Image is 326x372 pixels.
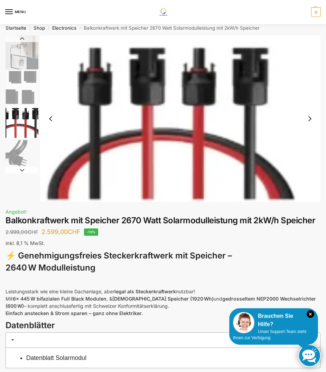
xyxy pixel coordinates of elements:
[302,111,317,126] button: Next slide
[155,8,171,16] img: Solaranlagen, Speicheranlagen und Energiesparprodukte
[6,25,26,31] a: Startseite
[4,139,38,174] li: 4 / 4
[6,209,27,215] span: Angebot!
[6,106,38,138] img: Anschlusskabel_MC4
[52,25,76,31] a: Electronics
[40,36,320,202] li: 3 / 4
[6,71,38,104] img: 6 Module bificiaL
[311,7,321,17] span: 0
[6,240,45,246] span: inkl. 8,1 % MwSt.
[6,140,38,173] img: Anschlusskabel-3meter_schweizer-stecker
[233,312,254,333] img: Customer service
[84,228,98,236] span: -13%
[309,7,321,17] a: 0
[309,7,321,17] nav: Cart contents
[26,354,86,361] a: Datenblatt Solarmodul
[68,228,81,235] span: CHF
[44,111,58,126] button: Previous slide
[6,250,320,274] h3: ⚡ Genehmigungsfreies Steckerkraftwerk mit Speicher – 2640 W Modulleistung
[4,70,38,105] li: 2 / 4
[6,288,320,317] p: Leistungsstark wie eine kleine Dachanlage, aber nutzbar! Mit , & und – komplett anschlussfertig m...
[6,229,38,235] bdi: 2.999,00
[40,36,320,202] img: Anschlusskabel_MC4
[112,296,214,302] strong: [DEMOGRAPHIC_DATA] Speicher (1920 Wh)
[6,216,320,226] h1: Balkonkraftwerk mit Speicher 2670 Watt Solarmodulleistung mit 2kW/h Speicher
[76,26,84,31] span: /
[233,312,314,329] div: Brauchen Sie Hilfe?
[6,310,143,316] strong: Einfach anstecken & Strom sparen – ganz ohne Elektriker.
[6,36,38,69] img: Zendure-solar-flow-Batteriespeicher für Balkonkraftwerke
[307,310,314,318] i: Schließen
[233,329,306,340] span: Unser Support-Team steht Ihnen zur Verfügung
[28,229,38,235] span: CHF
[6,320,320,332] h3: Datenblätter
[4,105,38,139] li: 3 / 4
[45,26,52,31] span: /
[6,20,320,36] nav: Breadcrumb
[5,7,26,17] button: Menu
[34,25,45,31] a: Shop
[6,35,38,42] button: Previous slide
[26,26,34,31] span: /
[13,296,106,302] strong: 6x 445 W bifazialen Full Black Modulen
[41,228,81,235] bdi: 2.599,00
[114,288,176,294] strong: legal als Steckerkraftwerk
[6,167,38,174] button: Next slide
[4,36,38,70] li: 1 / 4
